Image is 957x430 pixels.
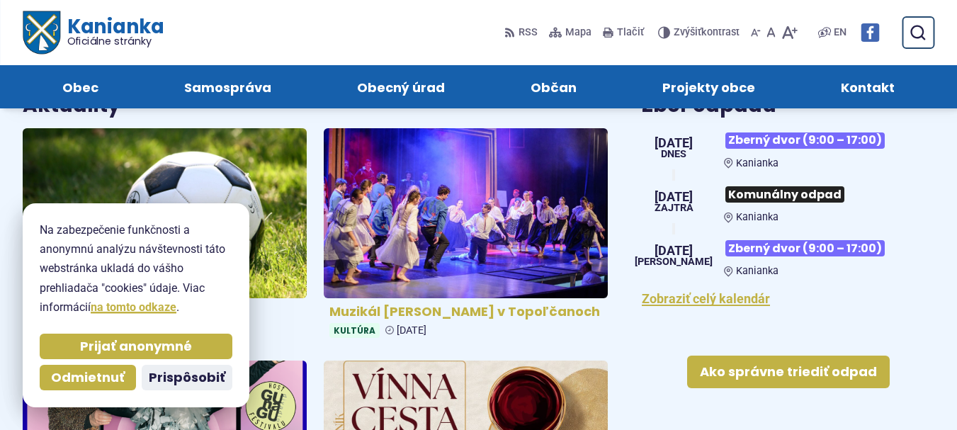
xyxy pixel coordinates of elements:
[156,65,300,108] a: Samospráva
[40,220,232,317] p: Na zabezpečenie funkčnosti a anonymnú analýzu návštevnosti táto webstránka ukladá do vášho prehli...
[841,65,895,108] span: Kontakt
[531,65,577,108] span: Občan
[831,24,849,41] a: EN
[184,65,271,108] span: Samospráva
[655,203,693,213] span: Zajtra
[504,18,540,47] a: RSS
[642,127,934,169] a: Zberný dvor (9:00 – 17:00) Kanianka [DATE] Dnes
[546,18,594,47] a: Mapa
[329,304,602,320] h4: Muzikál [PERSON_NAME] v Topoľčanoch
[23,95,120,117] h3: Aktuality
[324,128,608,344] a: Muzikál [PERSON_NAME] v Topoľčanoch Kultúra [DATE]
[149,370,225,386] span: Prispôsobiť
[642,95,934,117] h3: Zber odpadu
[635,257,713,267] span: [PERSON_NAME]
[674,27,740,39] span: kontrast
[600,18,647,47] button: Tlačiť
[725,186,844,203] span: Komunálny odpad
[658,18,742,47] button: Zvýšiťkontrast
[834,24,846,41] span: EN
[565,24,591,41] span: Mapa
[778,18,800,47] button: Zväčšiť veľkosť písma
[62,65,98,108] span: Obec
[725,240,885,256] span: Zberný dvor (9:00 – 17:00)
[642,291,770,306] a: Zobraziť celý kalendár
[736,211,778,223] span: Kanianka
[655,149,693,159] span: Dnes
[764,18,778,47] button: Nastaviť pôvodnú veľkosť písma
[397,324,426,336] span: [DATE]
[23,128,307,344] a: Futbalový zápas [DATE] Obecný rozhlas [DATE]
[655,137,693,149] span: [DATE]
[674,26,701,38] span: Zvýšiť
[329,323,380,338] span: Kultúra
[812,65,923,108] a: Kontakt
[655,191,693,203] span: [DATE]
[617,27,644,39] span: Tlačiť
[725,132,885,149] span: Zberný dvor (9:00 – 17:00)
[23,11,164,55] a: Logo Kanianka, prejsť na domovskú stránku.
[34,65,128,108] a: Obec
[23,11,60,55] img: Prejsť na domovskú stránku
[642,181,934,223] a: Komunálny odpad Kanianka [DATE] Zajtra
[642,234,934,277] a: Zberný dvor (9:00 – 17:00) Kanianka [DATE] [PERSON_NAME]
[633,65,783,108] a: Projekty obce
[662,65,755,108] span: Projekty obce
[519,24,538,41] span: RSS
[51,370,125,386] span: Odmietnuť
[635,244,713,257] span: [DATE]
[80,339,192,355] span: Prijať anonymné
[67,36,164,46] span: Oficiálne stránky
[357,65,445,108] span: Obecný úrad
[40,365,136,390] button: Odmietnuť
[502,65,606,108] a: Občan
[687,356,890,388] a: Ako správne triediť odpad
[40,334,232,359] button: Prijať anonymné
[736,265,778,277] span: Kanianka
[329,65,474,108] a: Obecný úrad
[60,17,163,47] h1: Kanianka
[736,157,778,169] span: Kanianka
[748,18,764,47] button: Zmenšiť veľkosť písma
[861,23,879,42] img: Prejsť na Facebook stránku
[142,365,232,390] button: Prispôsobiť
[91,300,176,314] a: na tomto odkaze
